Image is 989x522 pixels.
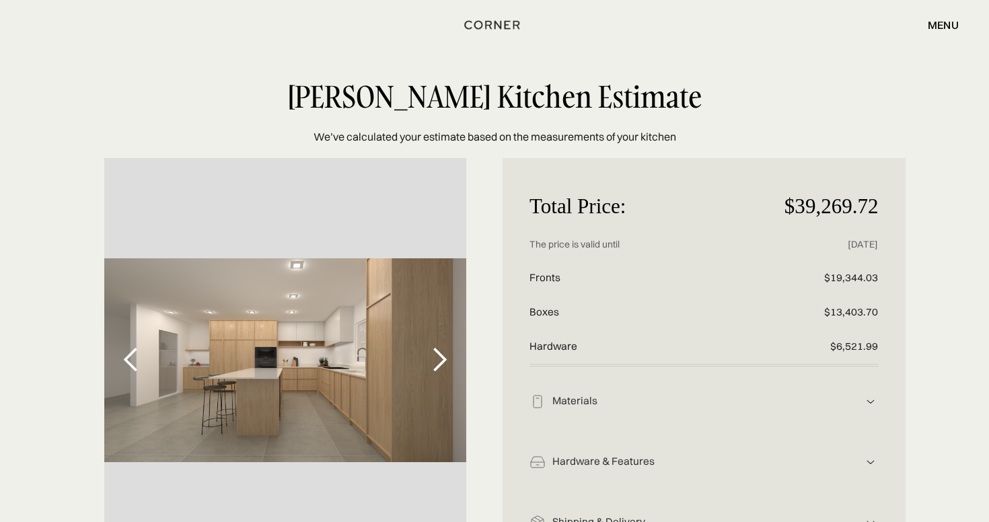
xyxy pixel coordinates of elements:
[455,16,534,34] a: home
[762,228,879,261] p: [DATE]
[529,185,762,228] p: Total Price:
[914,13,959,36] div: menu
[928,20,959,30] div: menu
[546,455,863,469] div: Hardware & Features
[252,81,738,112] div: [PERSON_NAME] Kitchen Estimate
[762,185,879,228] p: $39,269.72
[546,394,863,408] div: Materials
[529,295,762,330] p: Boxes
[762,261,879,295] p: $19,344.03
[314,128,676,145] p: We’ve calculated your estimate based on the measurements of your kitchen
[529,261,762,295] p: Fronts
[762,330,879,364] p: $6,521.99
[762,295,879,330] p: $13,403.70
[529,228,762,261] p: The price is valid until
[529,330,762,364] p: Hardware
